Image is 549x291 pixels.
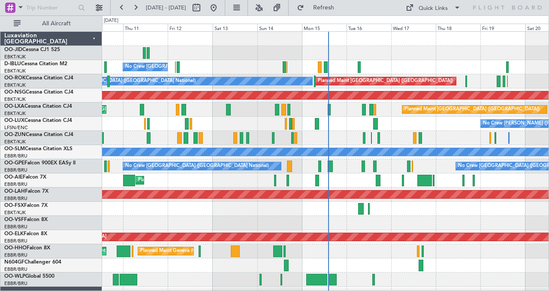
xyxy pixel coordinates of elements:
[4,260,24,265] span: N604GF
[168,24,212,31] div: Fri 12
[4,146,72,152] a: OO-SLMCessna Citation XLS
[4,146,25,152] span: OO-SLM
[257,24,302,31] div: Sun 14
[4,231,24,236] span: OO-ELK
[4,224,27,230] a: EBBR/BRU
[4,54,26,60] a: EBKT/KJK
[36,75,196,88] div: A/C Unavailable [GEOGRAPHIC_DATA] ([GEOGRAPHIC_DATA] National)
[318,75,453,88] div: Planned Maint [GEOGRAPHIC_DATA] ([GEOGRAPHIC_DATA])
[302,24,347,31] div: Mon 15
[125,61,269,73] div: No Crew [GEOGRAPHIC_DATA] ([GEOGRAPHIC_DATA] National)
[4,203,48,208] a: OO-FSXFalcon 7X
[125,160,269,173] div: No Crew [GEOGRAPHIC_DATA] ([GEOGRAPHIC_DATA] National)
[4,104,24,109] span: OO-LXA
[4,132,73,137] a: OO-ZUNCessna Citation CJ4
[4,110,26,117] a: EBKT/KJK
[4,203,24,208] span: OO-FSX
[123,24,168,31] div: Thu 11
[4,82,26,88] a: EBKT/KJK
[4,161,24,166] span: OO-GPE
[480,24,525,31] div: Fri 19
[4,195,27,202] a: EBBR/BRU
[4,61,21,67] span: D-IBLU
[4,139,26,145] a: EBKT/KJK
[4,118,72,123] a: OO-LUXCessna Citation CJ4
[4,175,46,180] a: OO-AIEFalcon 7X
[4,189,48,194] a: OO-LAHFalcon 7X
[4,104,72,109] a: OO-LXACessna Citation CJ4
[4,68,26,74] a: EBKT/KJK
[4,61,67,67] a: D-IBLUCessna Citation M2
[293,1,344,15] button: Refresh
[4,266,27,273] a: EBBR/BRU
[4,238,27,244] a: EBBR/BRU
[146,4,186,12] span: [DATE] - [DATE]
[4,189,25,194] span: OO-LAH
[4,274,54,279] a: OO-WLPGlobal 5500
[4,280,27,287] a: EBBR/BRU
[4,124,28,131] a: LFSN/ENC
[4,231,47,236] a: OO-ELKFalcon 8X
[4,96,26,103] a: EBKT/KJK
[104,17,118,24] div: [DATE]
[391,24,436,31] div: Wed 17
[4,167,27,173] a: EBBR/BRU
[4,47,60,52] a: OO-JIDCessna CJ1 525
[4,181,27,188] a: EBBR/BRU
[26,1,75,14] input: Trip Number
[4,209,26,216] a: EBKT/KJK
[4,274,25,279] span: OO-WLP
[401,1,465,15] button: Quick Links
[4,76,73,81] a: OO-ROKCessna Citation CJ4
[4,132,26,137] span: OO-ZUN
[4,252,27,258] a: EBBR/BRU
[4,246,27,251] span: OO-HHO
[306,5,342,11] span: Refresh
[4,161,75,166] a: OO-GPEFalcon 900EX EASy II
[4,175,23,180] span: OO-AIE
[436,24,480,31] div: Thu 18
[213,24,257,31] div: Sat 13
[4,217,24,222] span: OO-VSF
[4,76,26,81] span: OO-ROK
[419,4,448,13] div: Quick Links
[4,153,27,159] a: EBBR/BRU
[4,260,61,265] a: N604GFChallenger 604
[138,174,273,187] div: Planned Maint [GEOGRAPHIC_DATA] ([GEOGRAPHIC_DATA])
[4,246,50,251] a: OO-HHOFalcon 8X
[404,103,540,116] div: Planned Maint [GEOGRAPHIC_DATA] ([GEOGRAPHIC_DATA])
[9,17,93,30] button: All Aircraft
[4,90,73,95] a: OO-NSGCessna Citation CJ4
[4,90,26,95] span: OO-NSG
[4,118,24,123] span: OO-LUX
[140,245,211,258] div: Planned Maint Geneva (Cointrin)
[347,24,391,31] div: Tue 16
[4,47,22,52] span: OO-JID
[4,217,48,222] a: OO-VSFFalcon 8X
[22,21,90,27] span: All Aircraft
